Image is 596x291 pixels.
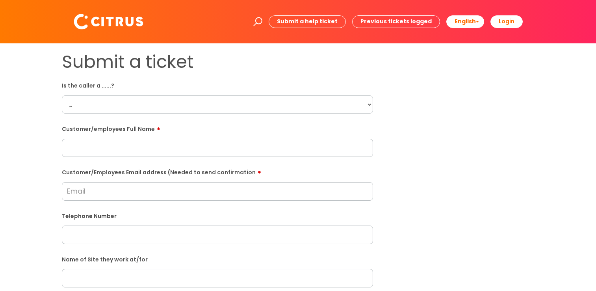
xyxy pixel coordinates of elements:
[499,17,514,25] b: Login
[62,123,373,132] label: Customer/employees Full Name
[62,211,373,220] label: Telephone Number
[269,15,346,28] a: Submit a help ticket
[62,81,373,89] label: Is the caller a ......?
[352,15,440,28] a: Previous tickets logged
[62,255,373,263] label: Name of Site they work at/for
[62,182,373,200] input: Email
[62,51,373,73] h1: Submit a ticket
[490,15,523,28] a: Login
[62,166,373,176] label: Customer/Employees Email address (Needed to send confirmation
[455,17,476,25] span: English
